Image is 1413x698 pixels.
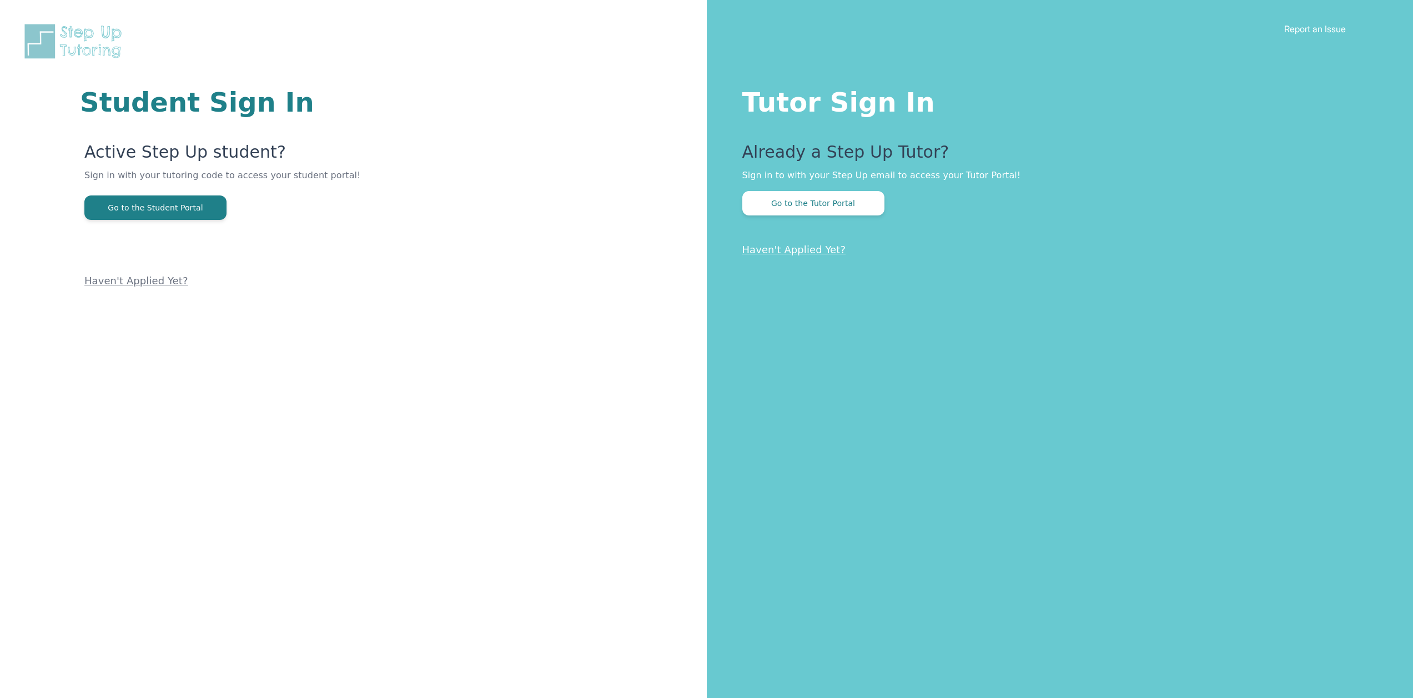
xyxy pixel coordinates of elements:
h1: Student Sign In [80,89,574,116]
button: Go to the Student Portal [84,195,227,220]
a: Go to the Tutor Portal [742,198,884,208]
h1: Tutor Sign In [742,84,1369,116]
p: Already a Step Up Tutor? [742,142,1369,169]
a: Haven't Applied Yet? [84,275,188,287]
p: Sign in to with your Step Up email to access your Tutor Portal! [742,169,1369,182]
button: Go to the Tutor Portal [742,191,884,215]
a: Haven't Applied Yet? [742,244,846,255]
a: Report an Issue [1284,23,1346,34]
a: Go to the Student Portal [84,202,227,213]
p: Sign in with your tutoring code to access your student portal! [84,169,574,195]
img: Step Up Tutoring horizontal logo [22,22,129,61]
p: Active Step Up student? [84,142,574,169]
